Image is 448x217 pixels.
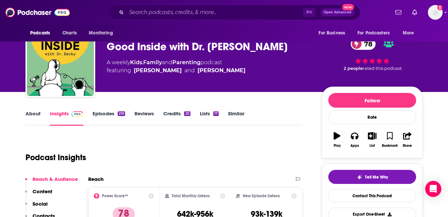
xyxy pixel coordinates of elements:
h2: Power Score™ [102,194,128,198]
img: Podchaser Pro [71,111,83,117]
img: Good Inside with Dr. Becky [27,29,94,96]
a: Similar [228,110,244,126]
button: Open AdvancedNew [321,8,354,16]
h2: Reach [88,176,104,182]
div: Bookmark [382,144,398,148]
a: About [25,110,41,126]
span: New [342,4,354,10]
a: Episodes219 [93,110,125,126]
div: Open Intercom Messenger [425,181,441,197]
button: Show profile menu [428,5,443,20]
button: open menu [353,27,399,39]
span: 78 [357,38,376,50]
div: Search podcasts, credits, & more... [108,5,360,20]
span: For Business [319,28,345,38]
button: Content [25,188,52,201]
button: open menu [25,27,59,39]
a: Family [143,59,162,66]
span: featuring [107,67,245,75]
a: Parenting [172,59,201,66]
h2: Total Monthly Listens [172,194,210,198]
span: Open Advanced [324,11,351,14]
a: [PERSON_NAME] [134,67,182,75]
a: Jonathan Haidt [198,67,245,75]
p: Content [33,188,52,195]
a: Contact This Podcast [328,189,416,202]
div: 25 [184,111,190,116]
button: Reach & Audience [25,176,78,188]
p: Social [33,201,48,207]
div: Share [403,144,412,148]
a: Credits25 [163,110,190,126]
span: For Podcasters [357,28,390,38]
button: Bookmark [381,128,398,152]
span: , [142,59,143,66]
span: Logged in as tnzgift615 [428,5,443,20]
div: Apps [350,144,359,148]
a: Kids [130,59,142,66]
button: Follow [328,93,416,108]
span: rated this podcast [363,66,402,71]
button: tell me why sparkleTell Me Why [328,170,416,184]
a: Charts [58,27,81,39]
span: and [184,67,195,75]
div: 17 [213,111,219,116]
button: Play [328,128,346,152]
div: 78 2 peoplerated this podcast [322,34,423,75]
svg: Add a profile image [437,5,443,10]
button: List [363,128,381,152]
a: Reviews [134,110,154,126]
img: User Profile [428,5,443,20]
div: Rate [328,110,416,124]
a: Show notifications dropdown [393,7,404,18]
span: Podcasts [30,28,50,38]
p: Reach & Audience [33,176,78,182]
span: Tell Me Why [365,175,388,180]
span: ⌘ K [303,8,315,17]
button: Share [399,128,416,152]
button: open menu [314,27,353,39]
a: 78 [351,38,376,50]
div: A weekly podcast [107,59,245,75]
a: Lists17 [200,110,219,126]
h2: New Episode Listens [243,194,280,198]
button: Apps [346,128,363,152]
img: Podchaser - Follow, Share and Rate Podcasts [5,6,70,19]
span: Monitoring [89,28,113,38]
button: open menu [84,27,121,39]
input: Search podcasts, credits, & more... [126,7,303,18]
h1: Podcast Insights [25,152,86,162]
div: List [370,144,375,148]
span: and [162,59,172,66]
button: open menu [398,27,423,39]
a: Show notifications dropdown [409,7,420,18]
img: tell me why sparkle [357,175,362,180]
div: 219 [118,111,125,116]
button: Social [25,201,48,213]
span: 2 people [344,66,363,71]
a: InsightsPodchaser Pro [50,110,83,126]
span: Charts [62,28,77,38]
div: Play [334,144,341,148]
span: More [403,28,414,38]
